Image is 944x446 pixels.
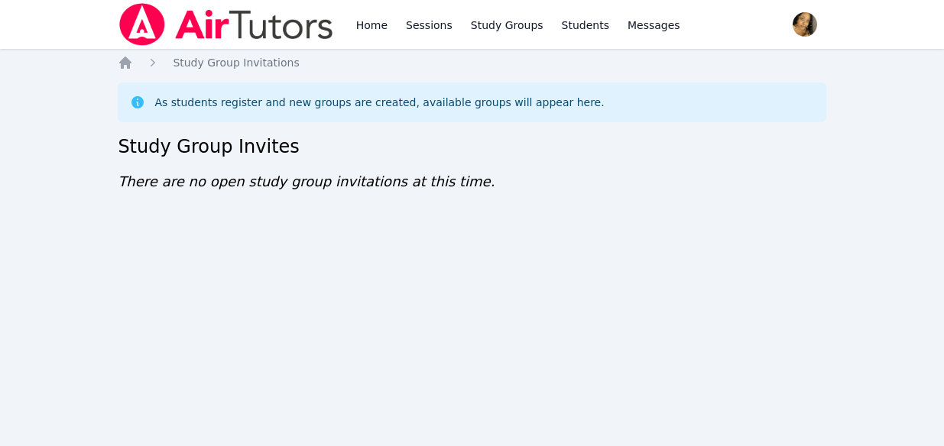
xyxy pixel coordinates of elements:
[173,57,299,69] span: Study Group Invitations
[173,55,299,70] a: Study Group Invitations
[118,3,334,46] img: Air Tutors
[628,18,680,33] span: Messages
[118,134,826,159] h2: Study Group Invites
[118,173,495,189] span: There are no open study group invitations at this time.
[118,55,826,70] nav: Breadcrumb
[154,95,604,110] div: As students register and new groups are created, available groups will appear here.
